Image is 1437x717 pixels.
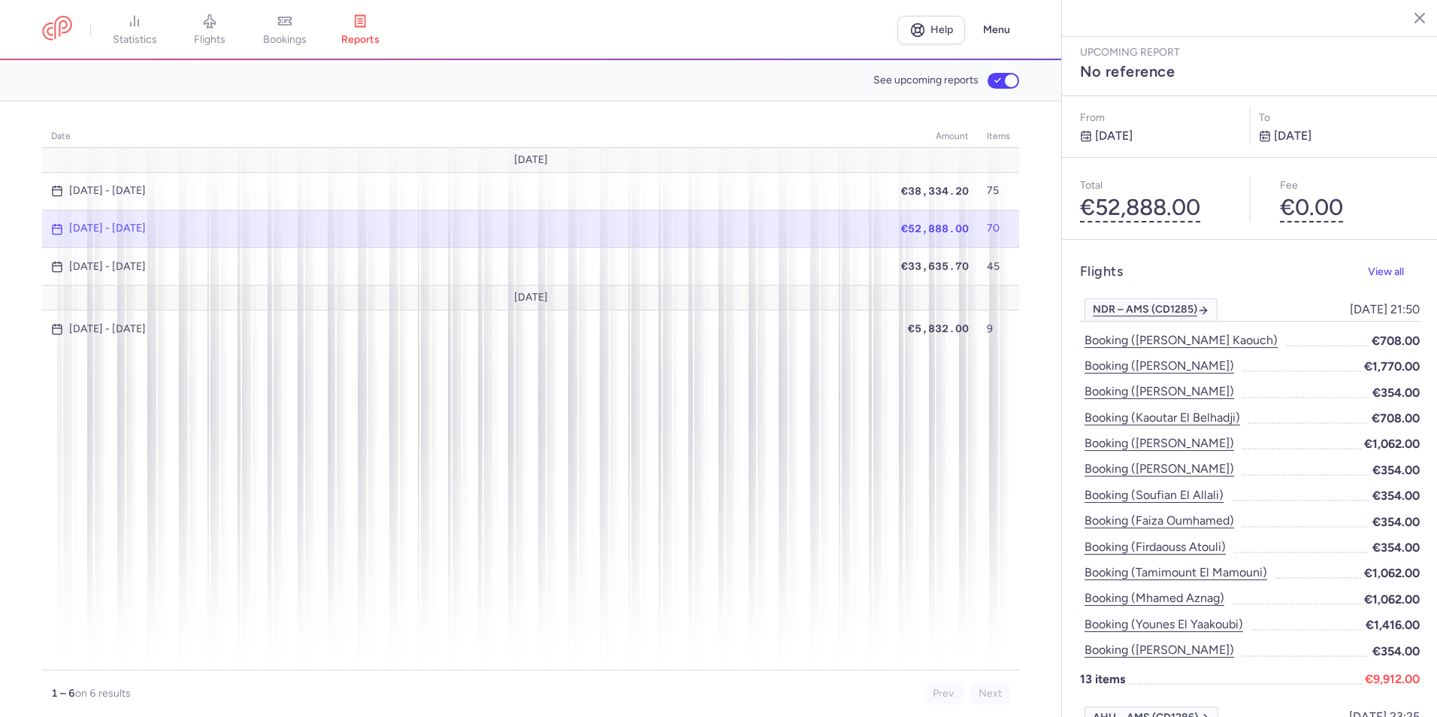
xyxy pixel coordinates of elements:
[873,74,979,86] span: See upcoming reports
[51,687,75,700] strong: 1 – 6
[1259,108,1420,127] p: to
[69,185,146,197] time: [DATE] - [DATE]
[1364,590,1420,609] span: €1,062.00
[1364,357,1420,376] span: €1,770.00
[970,682,1010,705] button: Next
[172,14,247,47] a: flights
[1080,615,1248,634] button: Booking (younes el yaakoubi)
[1080,670,1420,688] p: 13 items
[1372,486,1420,505] span: €354.00
[1365,670,1420,688] span: €9,912.00
[1372,383,1420,402] span: €354.00
[1352,258,1420,287] button: View all
[1372,461,1420,480] span: €354.00
[901,260,969,272] span: €33,635.70
[514,154,548,166] span: [DATE]
[194,33,225,47] span: flights
[924,682,964,705] button: Prev.
[1080,588,1229,608] button: Booking (mhamed aznag)
[1080,434,1239,453] button: Booking ([PERSON_NAME])
[1259,127,1420,145] p: [DATE]
[1080,62,1420,80] h3: No reference
[1372,331,1420,350] span: €708.00
[75,687,131,700] span: on 6 results
[1080,356,1239,376] button: Booking ([PERSON_NAME])
[901,185,969,197] span: €38,334.20
[42,126,892,148] th: date
[97,14,172,47] a: statistics
[908,322,969,334] span: €5,832.00
[978,248,1019,286] td: 45
[1085,298,1218,321] a: NDR – AMS (CD1285)
[1372,513,1420,531] span: €354.00
[113,33,157,47] span: statistics
[974,16,1019,44] button: Menu
[69,222,146,234] time: [DATE] - [DATE]
[1364,564,1420,582] span: €1,062.00
[901,222,969,234] span: €52,888.00
[1080,537,1230,557] button: Booking (firdaouss atouli)
[1080,486,1228,505] button: Booking (soufian el allali)
[1368,266,1404,277] span: View all
[1372,642,1420,661] span: €354.00
[247,14,322,47] a: bookings
[978,210,1019,247] td: 70
[1080,382,1239,401] button: Booking ([PERSON_NAME])
[1372,409,1420,428] span: €708.00
[1350,303,1420,316] span: [DATE] 21:50
[263,33,307,47] span: bookings
[978,126,1019,148] th: items
[1080,331,1282,350] button: Booking ([PERSON_NAME] kaouch)
[1080,511,1239,531] button: Booking (faiza oumhamed)
[1080,46,1180,59] span: Upcoming report
[514,292,548,304] span: [DATE]
[1080,408,1245,428] button: Booking (kaoutar el belhadji)
[930,24,953,35] span: Help
[322,14,398,47] a: reports
[1080,176,1220,195] p: Total
[978,310,1019,348] td: 9
[1080,108,1241,127] p: From
[1080,459,1239,479] button: Booking ([PERSON_NAME])
[897,16,965,44] a: Help
[1372,538,1420,557] span: €354.00
[69,261,146,273] time: [DATE] - [DATE]
[892,126,978,148] th: amount
[1080,640,1239,660] button: Booking ([PERSON_NAME])
[1080,263,1123,280] h4: Flights
[42,16,72,44] a: CitizenPlane red outlined logo
[1080,127,1241,145] p: [DATE]
[1080,563,1272,582] button: Booking (tamimount el mamouni)
[341,33,380,47] span: reports
[1280,195,1343,221] button: €0.00
[69,323,146,335] time: [DATE] - [DATE]
[978,172,1019,210] td: 75
[1366,616,1420,634] span: €1,416.00
[1080,195,1200,221] button: €52,888.00
[1364,434,1420,453] span: €1,062.00
[1280,176,1420,195] p: Fee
